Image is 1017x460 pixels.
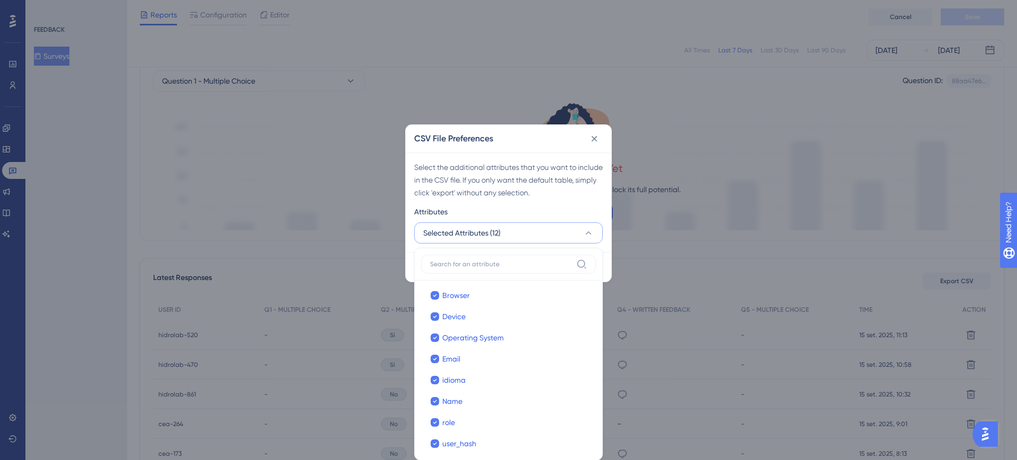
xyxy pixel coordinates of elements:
[442,353,460,365] span: Email
[442,416,455,429] span: role
[442,437,476,450] span: user_hash
[430,260,572,268] input: Search for an attribute
[414,205,448,218] span: Attributes
[442,374,466,386] span: idioma
[442,395,462,408] span: Name
[414,161,603,199] div: Select the additional attributes that you want to include in the CSV file. If you only want the d...
[423,227,501,239] span: Selected Attributes (12)
[442,310,466,323] span: Device
[25,3,66,15] span: Need Help?
[442,331,504,344] span: Operating System
[442,289,470,302] span: Browser
[414,132,493,145] h2: CSV File Preferences
[973,418,1004,450] iframe: UserGuiding AI Assistant Launcher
